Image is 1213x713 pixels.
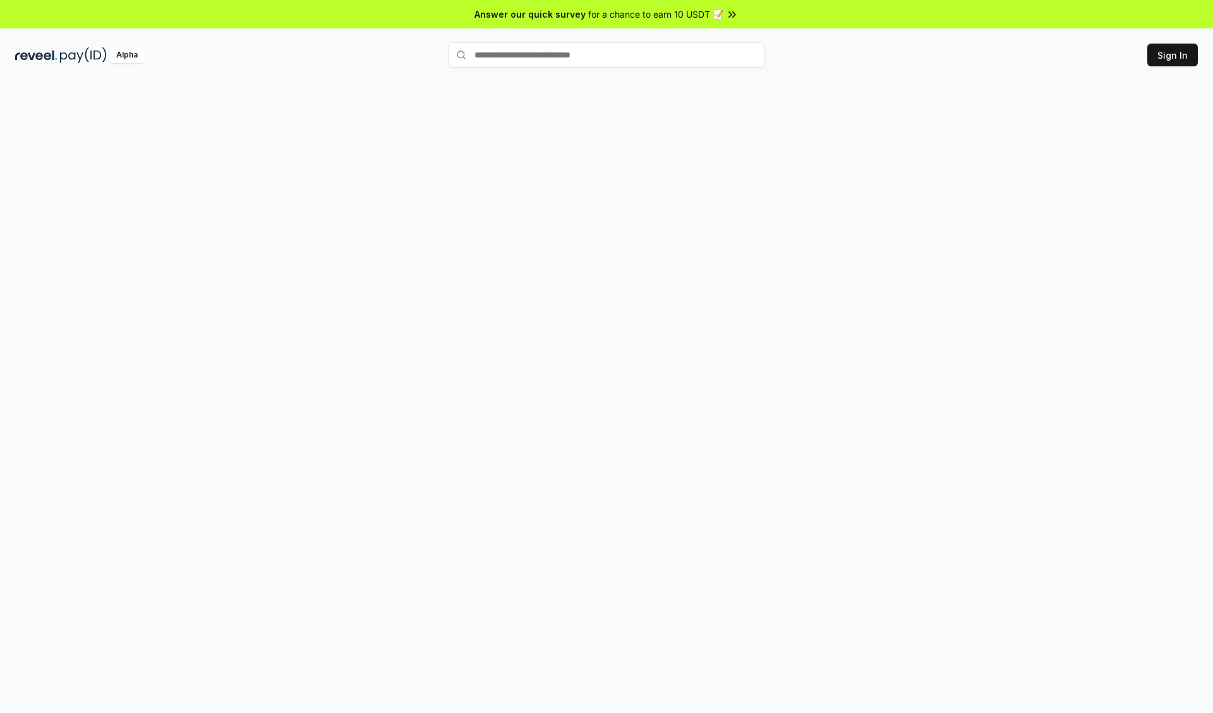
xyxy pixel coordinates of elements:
img: reveel_dark [15,47,57,63]
span: Answer our quick survey [474,8,586,21]
span: for a chance to earn 10 USDT 📝 [588,8,723,21]
button: Sign In [1147,44,1198,66]
div: Alpha [109,47,145,63]
img: pay_id [60,47,107,63]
